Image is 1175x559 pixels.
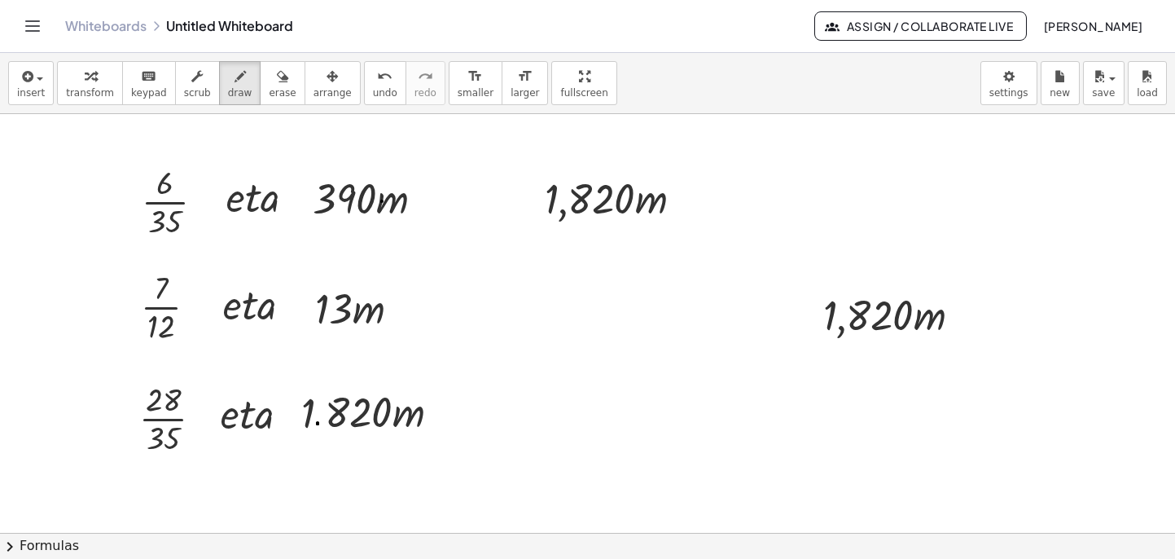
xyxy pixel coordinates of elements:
[1043,19,1142,33] span: [PERSON_NAME]
[1030,11,1155,41] button: [PERSON_NAME]
[269,87,296,99] span: erase
[502,61,548,105] button: format_sizelarger
[560,87,607,99] span: fullscreen
[467,67,483,86] i: format_size
[17,87,45,99] span: insert
[980,61,1037,105] button: settings
[305,61,361,105] button: arrange
[219,61,261,105] button: draw
[517,67,533,86] i: format_size
[449,61,502,105] button: format_sizesmaller
[814,11,1027,41] button: Assign / Collaborate Live
[989,87,1028,99] span: settings
[122,61,176,105] button: keyboardkeypad
[1050,87,1070,99] span: new
[131,87,167,99] span: keypad
[458,87,493,99] span: smaller
[1083,61,1125,105] button: save
[418,67,433,86] i: redo
[228,87,252,99] span: draw
[406,61,445,105] button: redoredo
[260,61,305,105] button: erase
[551,61,616,105] button: fullscreen
[1137,87,1158,99] span: load
[1041,61,1080,105] button: new
[1092,87,1115,99] span: save
[141,67,156,86] i: keyboard
[8,61,54,105] button: insert
[313,87,352,99] span: arrange
[20,13,46,39] button: Toggle navigation
[65,18,147,34] a: Whiteboards
[57,61,123,105] button: transform
[184,87,211,99] span: scrub
[373,87,397,99] span: undo
[511,87,539,99] span: larger
[414,87,436,99] span: redo
[66,87,114,99] span: transform
[364,61,406,105] button: undoundo
[828,19,1013,33] span: Assign / Collaborate Live
[175,61,220,105] button: scrub
[1128,61,1167,105] button: load
[377,67,392,86] i: undo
